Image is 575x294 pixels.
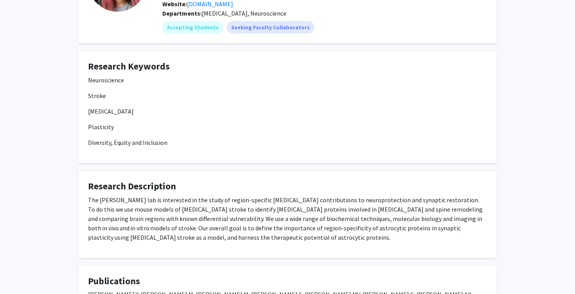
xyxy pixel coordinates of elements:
p: The [PERSON_NAME] lab is interested in the study of region-specific [MEDICAL_DATA] contributions ... [88,195,487,242]
mat-chip: Accepting Students [162,21,223,34]
mat-chip: Seeking Faculty Collaborators [226,21,314,34]
p: [MEDICAL_DATA] [88,107,487,116]
h4: Research Keywords [88,61,487,72]
h4: Publications [88,276,487,287]
h4: Research Description [88,181,487,192]
p: Plasticity [88,122,487,132]
p: Diversity, Equity and Inclusion [88,138,487,147]
iframe: Chat [6,259,33,288]
p: Stroke [88,91,487,100]
b: Departments: [162,9,202,17]
p: Neuroscience [88,75,487,85]
span: [MEDICAL_DATA], Neuroscience [202,9,286,17]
